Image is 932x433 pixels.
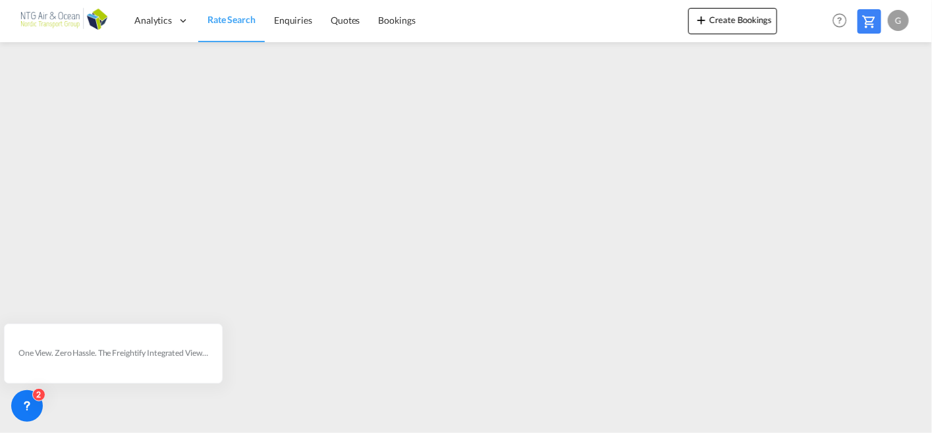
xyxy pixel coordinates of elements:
span: Analytics [134,14,172,27]
span: Bookings [379,14,416,26]
span: Quotes [331,14,360,26]
span: Rate Search [207,14,256,25]
span: Enquiries [274,14,312,26]
div: G [888,10,909,31]
img: af31b1c0b01f11ecbc353f8e72265e29.png [20,6,109,36]
button: icon-plus 400-fgCreate Bookings [688,8,777,34]
div: Help [829,9,858,33]
md-icon: icon-plus 400-fg [694,12,709,28]
span: Help [829,9,851,32]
